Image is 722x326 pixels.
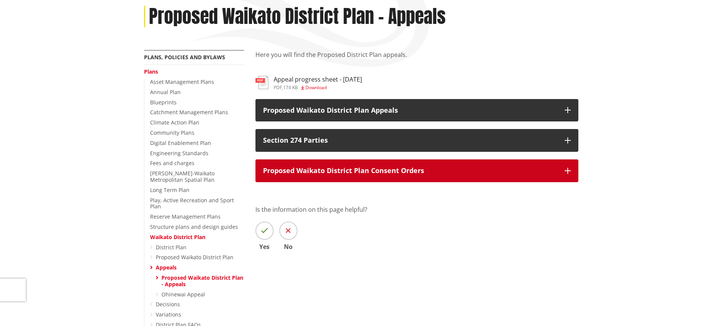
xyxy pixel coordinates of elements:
a: Engineering Standards [150,150,208,157]
span: No [279,244,298,250]
a: Fees and charges [150,159,194,167]
button: Proposed Waikato District Plan Consent Orders [255,159,578,182]
h1: Proposed Waikato District Plan - Appeals [149,6,446,28]
a: Annual Plan [150,88,181,96]
a: Ohinewai Appeal [161,291,205,298]
p: Is the information on this page helpful? [255,205,578,214]
a: Plans, policies and bylaws [144,54,225,61]
h3: Appeal progress sheet - [DATE] [274,76,362,83]
div: , [274,85,362,90]
a: Digital Enablement Plan [150,139,211,146]
a: Long Term Plan [150,186,190,194]
a: [PERSON_NAME]-Waikato Metropolitan Spatial Plan [150,170,215,183]
a: Proposed Waikato District Plan [156,254,233,261]
a: Appeal progress sheet - [DATE] pdf,174 KB Download [255,76,362,90]
a: Decisions [156,301,180,308]
a: Appeals [156,264,177,271]
button: Section 274 Parties [255,129,578,152]
span: pdf [274,84,282,91]
img: document-pdf.svg [255,76,268,89]
span: 174 KB [283,84,298,91]
a: Plans [144,68,158,75]
a: Reserve Management Plans [150,213,221,220]
a: Proposed Waikato District Plan - Appeals [161,274,243,288]
a: Waikato District Plan [150,233,205,241]
span: Yes [255,244,274,250]
a: Community Plans [150,129,194,136]
a: Play, Active Recreation and Sport Plan [150,197,234,210]
p: Proposed Waikato District Plan Appeals [263,107,557,114]
a: Asset Management Plans [150,78,214,85]
a: Catchment Management Plans [150,109,228,116]
a: Blueprints [150,99,177,106]
p: Proposed Waikato District Plan Consent Orders [263,167,557,175]
a: Variations [156,311,181,318]
a: Climate Action Plan [150,119,199,126]
button: Proposed Waikato District Plan Appeals [255,99,578,122]
a: Structure plans and design guides [150,223,238,230]
p: Section 274 Parties [263,137,557,144]
span: Download [305,84,327,91]
a: District Plan [156,244,186,251]
iframe: Messenger Launcher [687,294,714,321]
p: Here you will find the Proposed District Plan appeals. [255,50,578,68]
